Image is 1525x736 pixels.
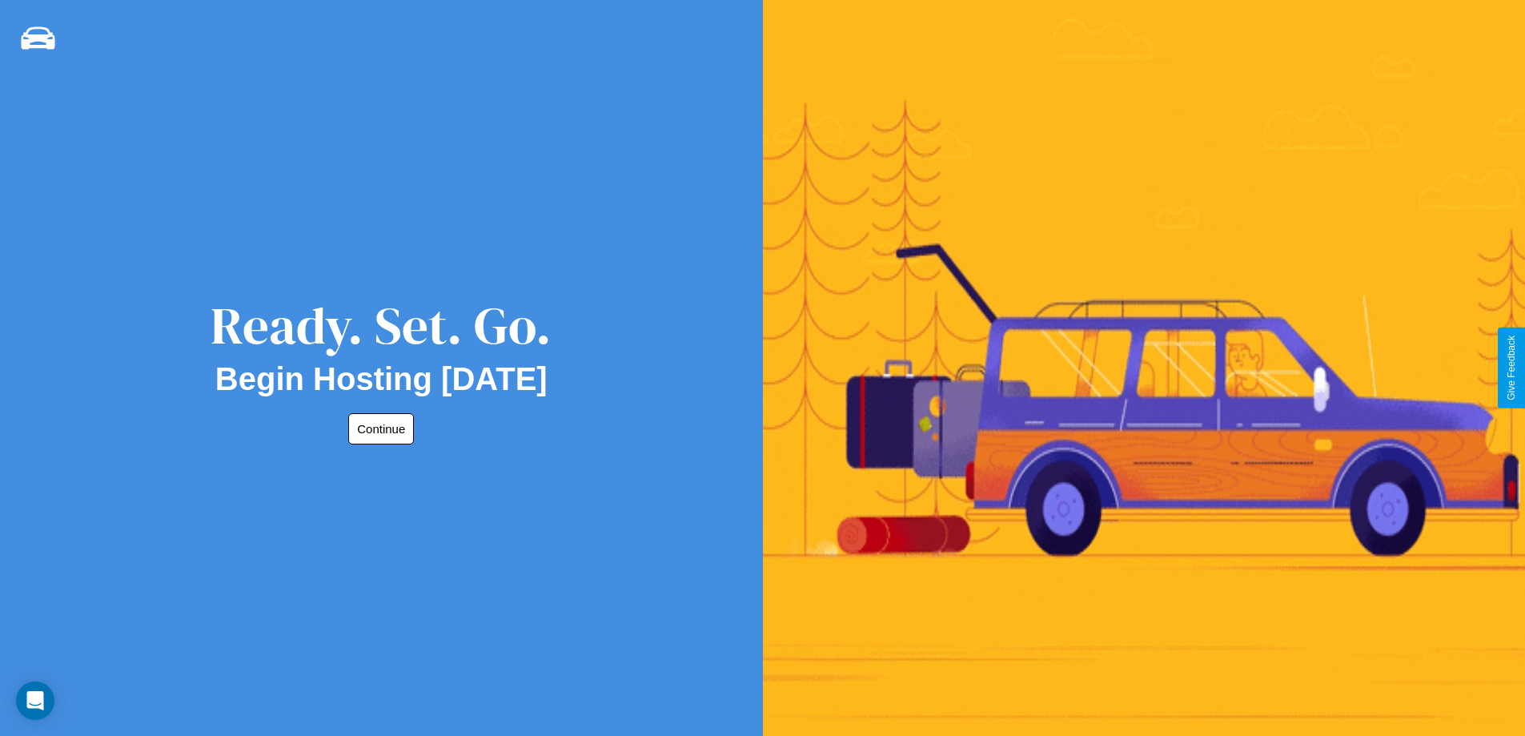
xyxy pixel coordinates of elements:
h2: Begin Hosting [DATE] [215,361,548,397]
div: Give Feedback [1506,336,1517,400]
button: Continue [348,413,414,444]
div: Ready. Set. Go. [211,290,552,361]
div: Open Intercom Messenger [16,682,54,720]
